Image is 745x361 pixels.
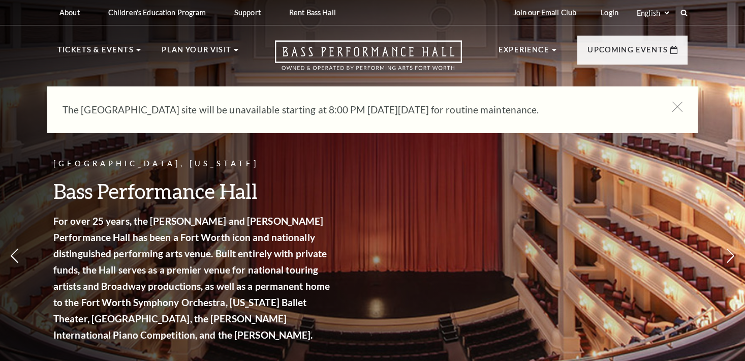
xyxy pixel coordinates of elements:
[108,8,206,17] p: Children's Education Program
[289,8,336,17] p: Rent Bass Hall
[57,44,134,62] p: Tickets & Events
[53,215,330,341] strong: For over 25 years, the [PERSON_NAME] and [PERSON_NAME] Performance Hall has been a Fort Worth ico...
[234,8,261,17] p: Support
[635,8,671,18] select: Select:
[587,44,668,62] p: Upcoming Events
[53,178,333,204] h3: Bass Performance Hall
[63,102,652,118] p: The [GEOGRAPHIC_DATA] site will be unavailable starting at 8:00 PM [DATE][DATE] for routine maint...
[162,44,231,62] p: Plan Your Visit
[499,44,549,62] p: Experience
[53,158,333,170] p: [GEOGRAPHIC_DATA], [US_STATE]
[59,8,80,17] p: About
